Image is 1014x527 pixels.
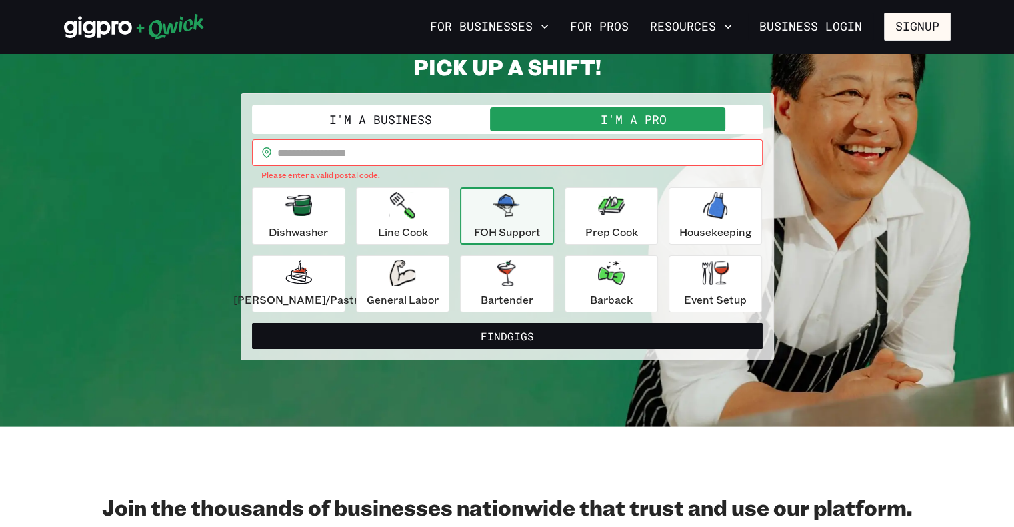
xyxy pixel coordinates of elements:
p: [PERSON_NAME]/Pastry [233,292,364,308]
button: FOH Support [460,187,553,245]
button: FindGigs [252,323,763,350]
button: Signup [884,13,951,41]
p: Barback [590,292,633,308]
button: Barback [565,255,658,312]
a: For Pros [565,15,634,38]
p: General Labor [367,292,439,308]
h2: PICK UP A SHIFT! [241,53,774,80]
p: Please enter a valid postal code. [261,169,753,182]
p: Event Setup [684,292,747,308]
button: Prep Cook [565,187,658,245]
p: FOH Support [473,224,540,240]
button: I'm a Business [255,107,507,131]
button: Event Setup [669,255,762,312]
button: Housekeeping [669,187,762,245]
button: Dishwasher [252,187,345,245]
p: Dishwasher [269,224,328,240]
button: General Labor [356,255,449,312]
button: I'm a Pro [507,107,760,131]
button: For Businesses [425,15,554,38]
button: [PERSON_NAME]/Pastry [252,255,345,312]
button: Line Cook [356,187,449,245]
button: Resources [645,15,737,38]
p: Bartender [481,292,533,308]
button: Bartender [460,255,553,312]
p: Housekeeping [679,224,752,240]
h2: Join the thousands of businesses nationwide that trust and use our platform. [64,494,951,520]
a: Business Login [748,13,873,41]
p: Prep Cook [585,224,637,240]
p: Line Cook [378,224,428,240]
